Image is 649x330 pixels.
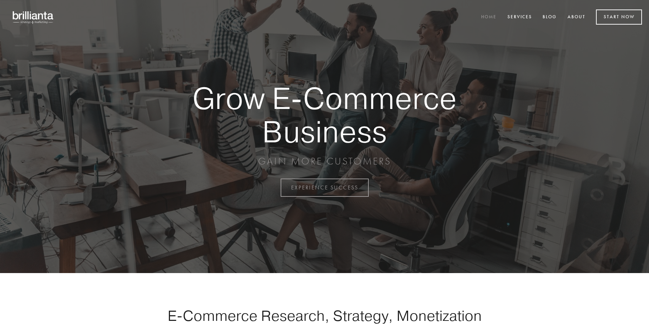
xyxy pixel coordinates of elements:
a: Services [503,12,537,23]
a: Blog [538,12,561,23]
a: EXPERIENCE SUCCESS [281,179,369,197]
a: About [563,12,590,23]
a: Home [477,12,501,23]
a: Start Now [596,9,642,25]
strong: Grow E-Commerce Business [168,82,481,148]
h1: E-Commerce Research, Strategy, Monetization [145,307,504,324]
p: GAIN MORE CUSTOMERS [168,155,481,168]
img: brillianta - research, strategy, marketing [7,7,60,27]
